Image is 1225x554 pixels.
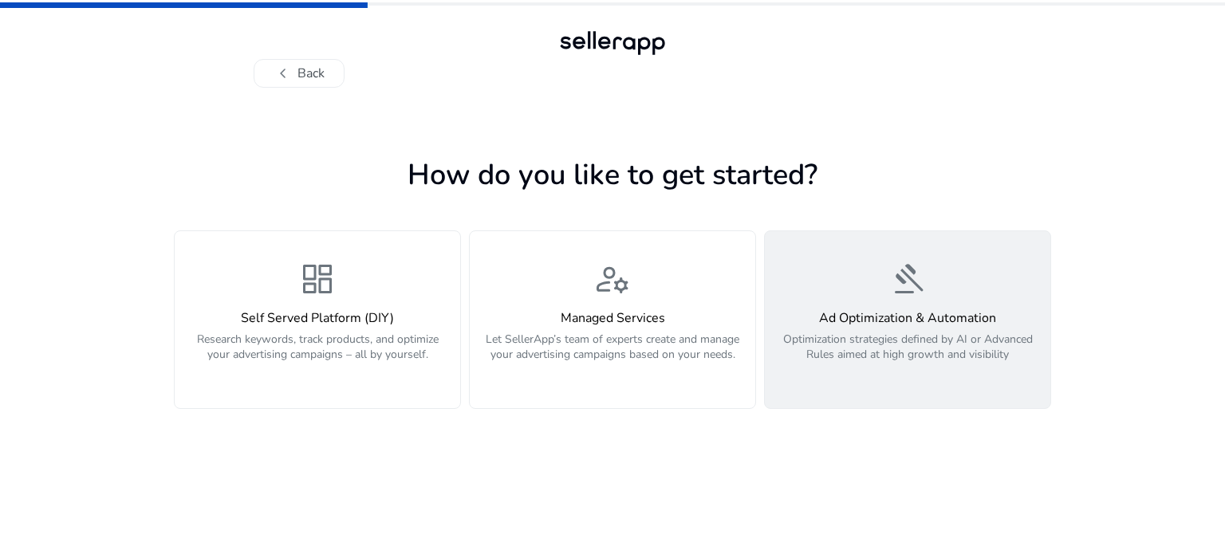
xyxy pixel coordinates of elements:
[184,311,451,326] h4: Self Served Platform (DIY)
[184,332,451,379] p: Research keywords, track products, and optimize your advertising campaigns – all by yourself.
[479,332,746,379] p: Let SellerApp’s team of experts create and manage your advertising campaigns based on your needs.
[274,64,293,83] span: chevron_left
[774,311,1041,326] h4: Ad Optimization & Automation
[888,260,927,298] span: gavel
[479,311,746,326] h4: Managed Services
[254,59,345,88] button: chevron_leftBack
[174,158,1051,192] h1: How do you like to get started?
[764,230,1051,409] button: gavelAd Optimization & AutomationOptimization strategies defined by AI or Advanced Rules aimed at...
[593,260,632,298] span: manage_accounts
[774,332,1041,379] p: Optimization strategies defined by AI or Advanced Rules aimed at high growth and visibility
[174,230,461,409] button: dashboardSelf Served Platform (DIY)Research keywords, track products, and optimize your advertisi...
[469,230,756,409] button: manage_accountsManaged ServicesLet SellerApp’s team of experts create and manage your advertising...
[298,260,337,298] span: dashboard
